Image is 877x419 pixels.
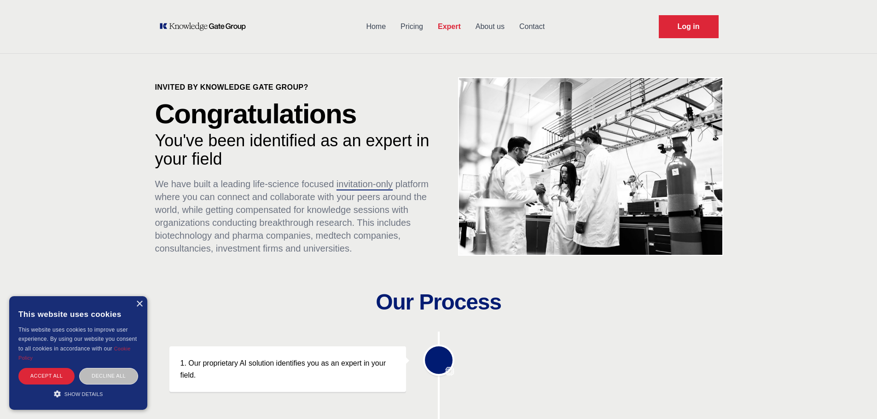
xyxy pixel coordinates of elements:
[180,357,395,381] p: 1. Our proprietary AI solution identifies you as an expert in your field.
[18,389,138,398] div: Show details
[459,78,722,255] img: KOL management, KEE, Therapy area experts
[18,368,75,384] div: Accept all
[18,327,137,352] span: This website uses cookies to improve user experience. By using our website you consent to all coo...
[337,179,393,189] span: invitation-only
[18,303,138,325] div: This website uses cookies
[159,22,252,31] a: KOL Knowledge Platform: Talk to Key External Experts (KEE)
[393,15,430,39] a: Pricing
[512,15,552,39] a: Contact
[155,82,441,93] p: Invited by Knowledge Gate Group?
[155,178,441,255] p: We have built a leading life-science focused platform where you can connect and collaborate with ...
[18,346,131,361] a: Cookie Policy
[155,100,441,128] p: Congratulations
[79,368,138,384] div: Decline all
[659,15,719,38] a: Request Demo
[64,391,103,397] span: Show details
[430,15,468,39] a: Expert
[831,375,877,419] iframe: Chat Widget
[359,15,393,39] a: Home
[136,301,143,308] div: Close
[155,132,441,168] p: You've been identified as an expert in your field
[468,15,512,39] a: About us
